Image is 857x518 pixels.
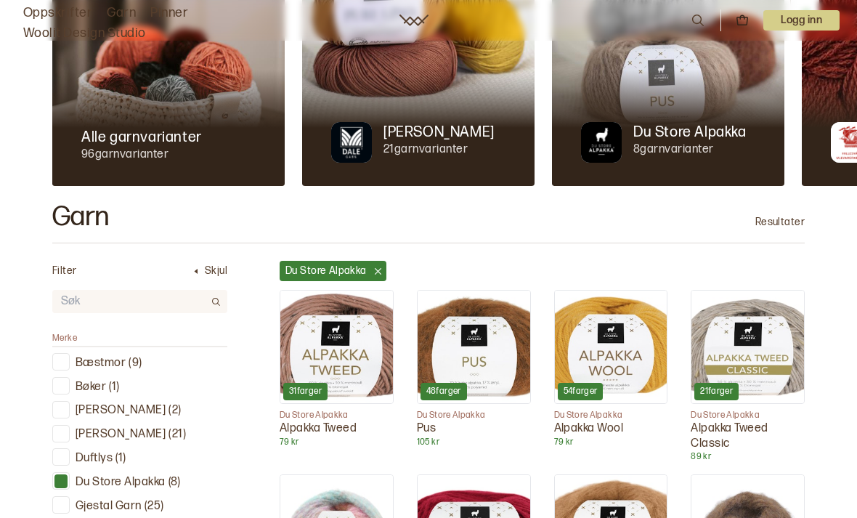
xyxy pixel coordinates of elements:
[554,421,668,437] p: Alpakka Wool
[581,122,622,163] img: Merkegarn
[426,386,461,397] p: 48 farger
[418,291,530,403] img: Pus
[205,264,227,278] p: Skjul
[691,410,805,421] p: Du Store Alpakka
[168,427,186,442] p: ( 21 )
[76,403,166,418] p: [PERSON_NAME]
[285,264,367,278] p: Du Store Alpakka
[107,3,136,23] a: Garn
[383,122,495,142] p: [PERSON_NAME]
[280,437,394,448] p: 79 kr
[280,421,394,437] p: Alpakka Tweed
[555,291,667,403] img: Alpakka Wool
[76,427,166,442] p: [PERSON_NAME]
[417,437,531,448] p: 105 kr
[554,290,668,448] a: Alpakka Wool54fargerDu Store AlpakkaAlpakka Wool79 kr
[81,127,202,147] p: Alle garnvarianter
[109,380,119,395] p: ( 1 )
[417,421,531,437] p: Pus
[554,410,668,421] p: Du Store Alpakka
[417,410,531,421] p: Du Store Alpakka
[331,122,372,163] img: Merkegarn
[81,147,202,163] p: 96 garnvarianter
[633,122,747,142] p: Du Store Alpakka
[145,499,164,514] p: ( 25 )
[280,290,394,448] a: Alpakka Tweed31fargerDu Store AlpakkaAlpakka Tweed79 kr
[417,290,531,448] a: Pus48fargerDu Store AlpakkaPus105 kr
[52,264,77,278] p: Filter
[52,203,110,231] h2: Garn
[52,333,77,344] span: Merke
[52,291,204,312] input: Søk
[755,215,805,230] p: Resultater
[76,475,166,490] p: Du Store Alpakka
[150,3,188,23] a: Pinner
[280,410,394,421] p: Du Store Alpakka
[289,386,322,397] p: 31 farger
[23,23,146,44] a: Woolit Design Studio
[383,142,495,158] p: 21 garnvarianter
[23,3,92,23] a: Oppskrifter
[76,380,106,395] p: Bøker
[691,451,805,463] p: 89 kr
[115,451,126,466] p: ( 1 )
[691,290,805,463] a: Alpakka Tweed Classic21fargerDu Store AlpakkaAlpakka Tweed Classic89 kr
[168,475,180,490] p: ( 8 )
[76,356,126,371] p: Bæstmor
[76,499,142,514] p: Gjestal Garn
[129,356,142,371] p: ( 9 )
[691,421,805,452] p: Alpakka Tweed Classic
[700,386,733,397] p: 21 farger
[763,10,840,31] p: Logg inn
[763,10,840,31] button: User dropdown
[399,15,428,26] a: Woolit
[633,142,747,158] p: 8 garnvarianter
[76,451,113,466] p: Duftlys
[691,291,804,403] img: Alpakka Tweed Classic
[168,403,181,418] p: ( 2 )
[280,291,393,403] img: Alpakka Tweed
[564,386,598,397] p: 54 farger
[554,437,668,448] p: 79 kr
